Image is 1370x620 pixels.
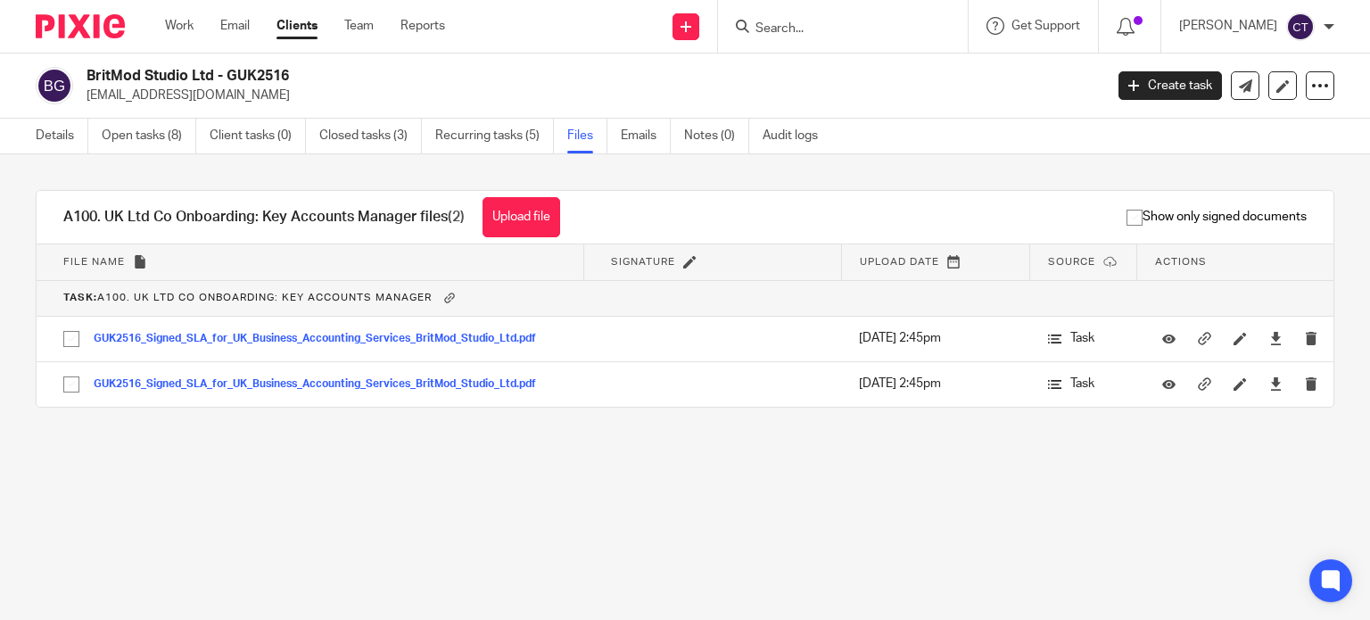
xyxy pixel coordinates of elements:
[1118,71,1222,100] a: Create task
[36,14,125,38] img: Pixie
[483,197,560,237] button: Upload file
[860,257,939,267] span: Upload date
[94,333,549,345] button: GUK2516_Signed_SLA_for_UK_Business_Accounting_Services_BritMod_Studio_Ltd.pdf
[36,119,88,153] a: Details
[344,17,374,35] a: Team
[1269,375,1283,393] a: Download
[1011,20,1080,32] span: Get Support
[435,119,554,153] a: Recurring tasks (5)
[36,67,73,104] img: svg%3E
[276,17,318,35] a: Clients
[621,119,671,153] a: Emails
[210,119,306,153] a: Client tasks (0)
[684,119,749,153] a: Notes (0)
[859,375,1012,393] p: [DATE] 2:45pm
[54,322,88,356] input: Select
[611,257,675,267] span: Signature
[87,67,891,86] h2: BritMod Studio Ltd - GUK2516
[1155,257,1207,267] span: Actions
[1179,17,1277,35] p: [PERSON_NAME]
[165,17,194,35] a: Work
[63,257,125,267] span: File name
[54,368,88,401] input: Select
[448,210,465,224] span: (2)
[1286,12,1315,41] img: svg%3E
[102,119,196,153] a: Open tasks (8)
[87,87,1092,104] p: [EMAIL_ADDRESS][DOMAIN_NAME]
[1269,329,1283,347] a: Download
[754,21,914,37] input: Search
[220,17,250,35] a: Email
[763,119,831,153] a: Audit logs
[1127,208,1307,226] span: Show only signed documents
[1048,257,1095,267] span: Source
[319,119,422,153] a: Closed tasks (3)
[400,17,445,35] a: Reports
[63,293,432,303] span: A100. UK Ltd Co Onboarding: Key Accounts Manager
[1048,375,1119,393] p: Task
[859,329,1012,347] p: [DATE] 2:45pm
[567,119,607,153] a: Files
[1048,329,1119,347] p: Task
[63,293,97,303] b: Task:
[63,208,465,227] h1: A100. UK Ltd Co Onboarding: Key Accounts Manager files
[94,378,549,391] button: GUK2516_Signed_SLA_for_UK_Business_Accounting_Services_BritMod_Studio_Ltd.pdf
